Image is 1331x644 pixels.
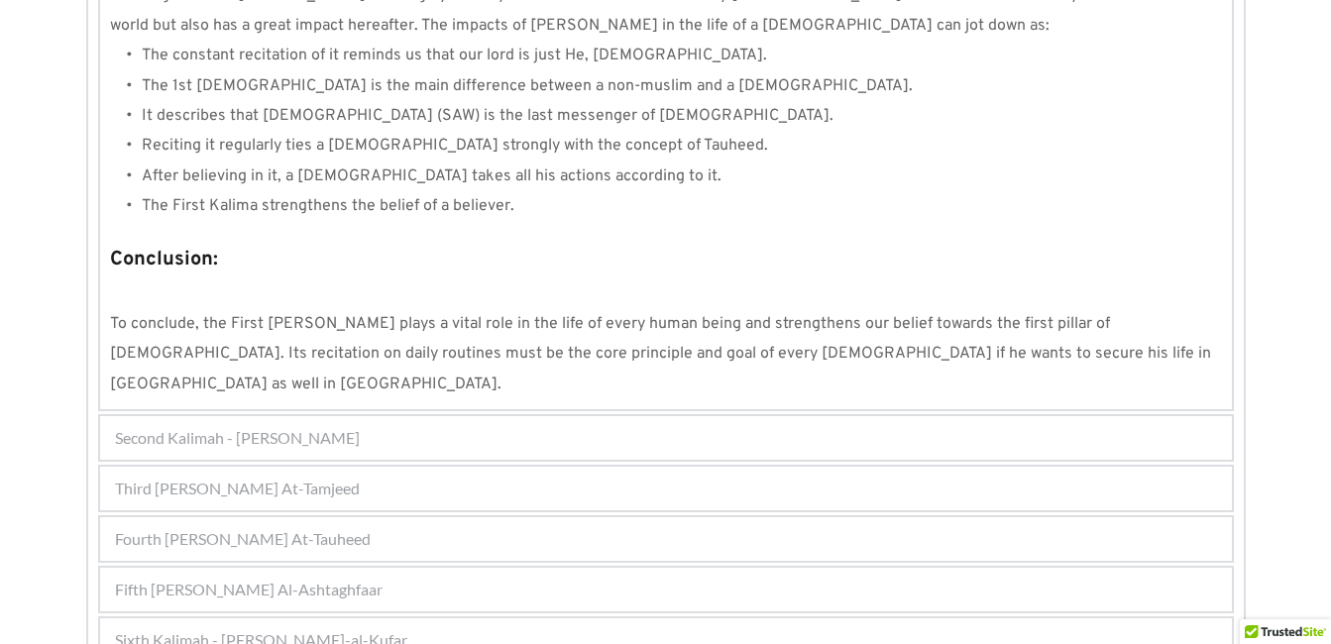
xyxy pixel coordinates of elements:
[115,527,371,551] span: Fourth [PERSON_NAME] At-Tauheed
[142,196,514,216] span: The First Kalima strengthens the belief of a believer.
[142,76,913,96] span: The 1st [DEMOGRAPHIC_DATA] is the main difference between a non-muslim and a [DEMOGRAPHIC_DATA].
[110,247,218,272] strong: Conclusion:
[115,426,360,450] span: Second Kalimah - [PERSON_NAME]
[142,136,768,156] span: Reciting it regularly ties a [DEMOGRAPHIC_DATA] strongly with the concept of Tauheed.
[115,578,383,601] span: Fifth [PERSON_NAME] Al-Ashtaghfaar
[115,477,360,500] span: Third [PERSON_NAME] At-Tamjeed
[142,46,767,65] span: The constant recitation of it reminds us that our lord is just He, [DEMOGRAPHIC_DATA].
[110,314,1215,394] span: To conclude, the First [PERSON_NAME] plays a vital role in the life of every human being and stre...
[142,166,721,186] span: After believing in it, a [DEMOGRAPHIC_DATA] takes all his actions according to it.
[142,106,833,126] span: It describes that [DEMOGRAPHIC_DATA] (SAW) is the last messenger of [DEMOGRAPHIC_DATA].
